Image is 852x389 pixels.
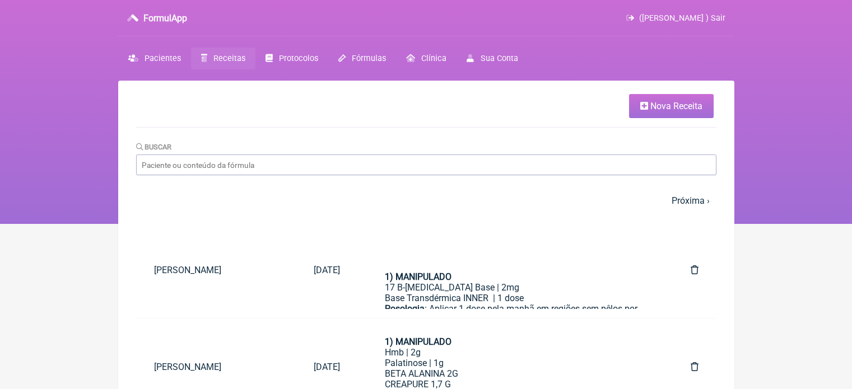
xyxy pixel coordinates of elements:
strong: Posologia [385,303,425,314]
h3: FormulApp [143,13,187,24]
a: [PERSON_NAME] [136,353,296,381]
div: Hmb | 2g [385,347,646,358]
div: : Aplicar 1 dose pela manhã em regiões sem pêlos por 60 dias. [385,303,646,357]
a: [DATE] [296,256,358,284]
a: ([PERSON_NAME] ) Sair [626,13,725,23]
a: Receitas [191,48,255,69]
span: Protocolos [279,54,318,63]
a: [DATE] [296,353,358,381]
div: 17 B-[MEDICAL_DATA] Base | 2mg [385,282,646,293]
span: Pacientes [145,54,181,63]
span: Clínica [421,54,446,63]
span: Sua Conta [481,54,518,63]
a: Clínica [396,48,457,69]
input: Paciente ou conteúdo da fórmula [136,154,716,175]
nav: pager [136,189,716,213]
span: ([PERSON_NAME] ) Sair [639,13,725,23]
a: [PERSON_NAME] [136,256,296,284]
a: Pacientes [118,48,191,69]
a: Nova Receita [629,94,714,118]
a: Sua Conta [457,48,528,69]
div: Palatinose | 1g [385,358,646,368]
a: Próxima › [672,195,710,206]
span: Nova Receita [650,101,702,111]
label: Buscar [136,143,172,151]
a: 1) MANIPULADO17 B-[MEDICAL_DATA] Base | 2mgBase Transdérmica INNER | 1 dosePosologia: Aplicar 1 d... [367,231,664,309]
a: Protocolos [255,48,328,69]
a: Fórmulas [328,48,396,69]
strong: 1) MANIPULADO [385,336,451,347]
strong: 1) MANIPULADO [385,271,451,282]
span: Receitas [213,54,245,63]
div: Base Transdérmica INNER | 1 dose [385,293,646,303]
span: Fórmulas [352,54,386,63]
